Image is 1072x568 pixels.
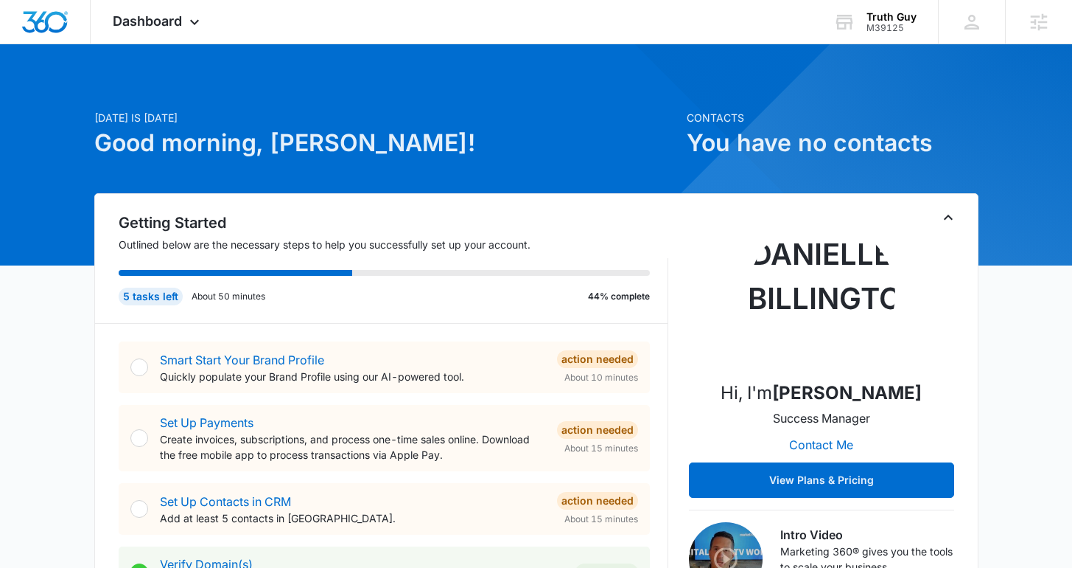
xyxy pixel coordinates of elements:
[192,290,265,303] p: About 50 minutes
[160,510,545,526] p: Add at least 5 contacts in [GEOGRAPHIC_DATA].
[160,415,253,430] a: Set Up Payments
[689,463,954,498] button: View Plans & Pricing
[866,11,917,23] div: account name
[94,125,678,161] h1: Good morning, [PERSON_NAME]!
[119,237,668,252] p: Outlined below are the necessary steps to help you successfully set up your account.
[588,290,650,303] p: 44% complete
[774,427,868,463] button: Contact Me
[564,513,638,526] span: About 15 minutes
[160,432,545,463] p: Create invoices, subscriptions, and process one-time sales online. Download the free mobile app t...
[939,209,957,226] button: Toggle Collapse
[687,110,978,125] p: Contacts
[557,421,638,439] div: Action Needed
[687,125,978,161] h1: You have no contacts
[557,492,638,510] div: Action Needed
[557,350,638,368] div: Action Needed
[780,526,954,544] h3: Intro Video
[119,288,183,305] div: 5 tasks left
[119,212,668,234] h2: Getting Started
[160,369,545,384] p: Quickly populate your Brand Profile using our AI-powered tool.
[773,409,870,427] p: Success Manager
[721,380,922,406] p: Hi, I'm
[113,13,182,29] span: Dashboard
[564,442,638,455] span: About 15 minutes
[564,371,638,384] span: About 10 minutes
[748,221,895,368] img: Danielle Billington
[160,353,324,367] a: Smart Start Your Brand Profile
[866,23,917,33] div: account id
[160,494,291,509] a: Set Up Contacts in CRM
[94,110,678,125] p: [DATE] is [DATE]
[772,382,922,404] strong: [PERSON_NAME]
